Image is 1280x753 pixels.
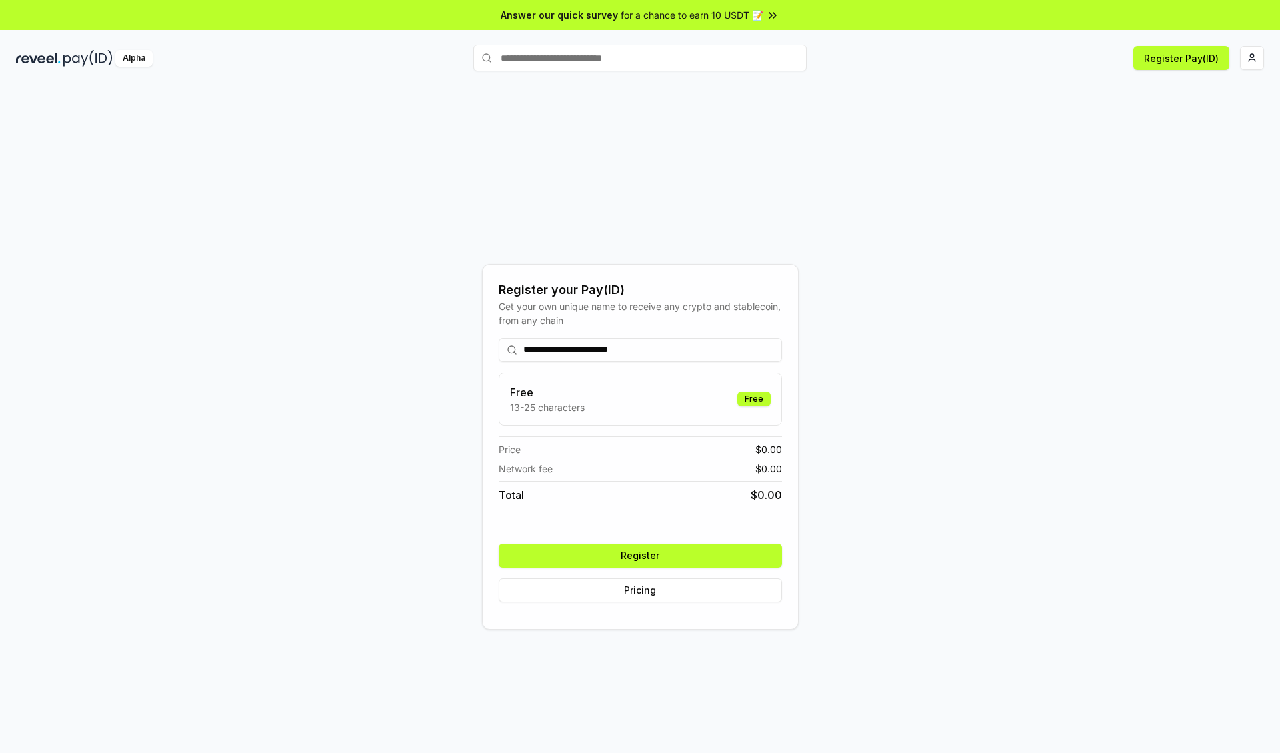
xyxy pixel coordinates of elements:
[499,462,553,476] span: Network fee
[751,487,782,503] span: $ 0.00
[499,299,782,327] div: Get your own unique name to receive any crypto and stablecoin, from any chain
[737,392,771,406] div: Free
[63,50,113,67] img: pay_id
[499,442,521,456] span: Price
[499,487,524,503] span: Total
[499,578,782,602] button: Pricing
[755,442,782,456] span: $ 0.00
[499,544,782,568] button: Register
[16,50,61,67] img: reveel_dark
[621,8,763,22] span: for a chance to earn 10 USDT 📝
[755,462,782,476] span: $ 0.00
[510,400,585,414] p: 13-25 characters
[1133,46,1229,70] button: Register Pay(ID)
[115,50,153,67] div: Alpha
[510,384,585,400] h3: Free
[501,8,618,22] span: Answer our quick survey
[499,281,782,299] div: Register your Pay(ID)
